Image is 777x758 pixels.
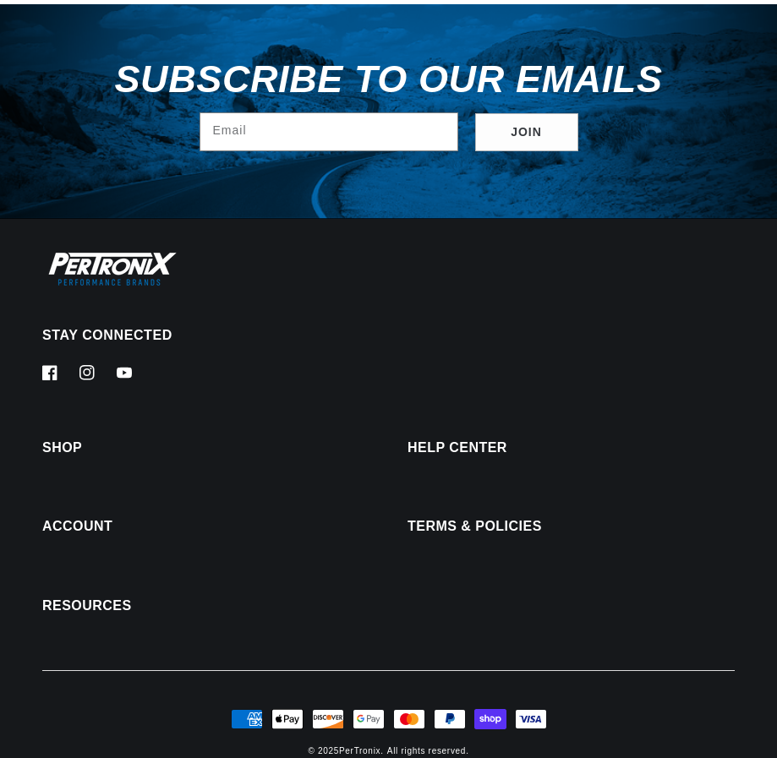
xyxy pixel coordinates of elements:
a: PerTronix [339,746,380,755]
p: Stay Connected [42,327,735,345]
h3: Subscribe to our emails [114,63,662,95]
summary: Shop [42,442,369,454]
summary: Resources [42,600,735,612]
input: Email [200,113,457,150]
summary: Account [42,521,369,532]
summary: Terms & policies [408,521,735,532]
button: Subscribe [475,113,578,151]
summary: Help Center [408,442,735,454]
small: All rights reserved. [387,746,469,755]
img: Pertronix [42,248,178,289]
small: © 2025 . [308,746,383,755]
